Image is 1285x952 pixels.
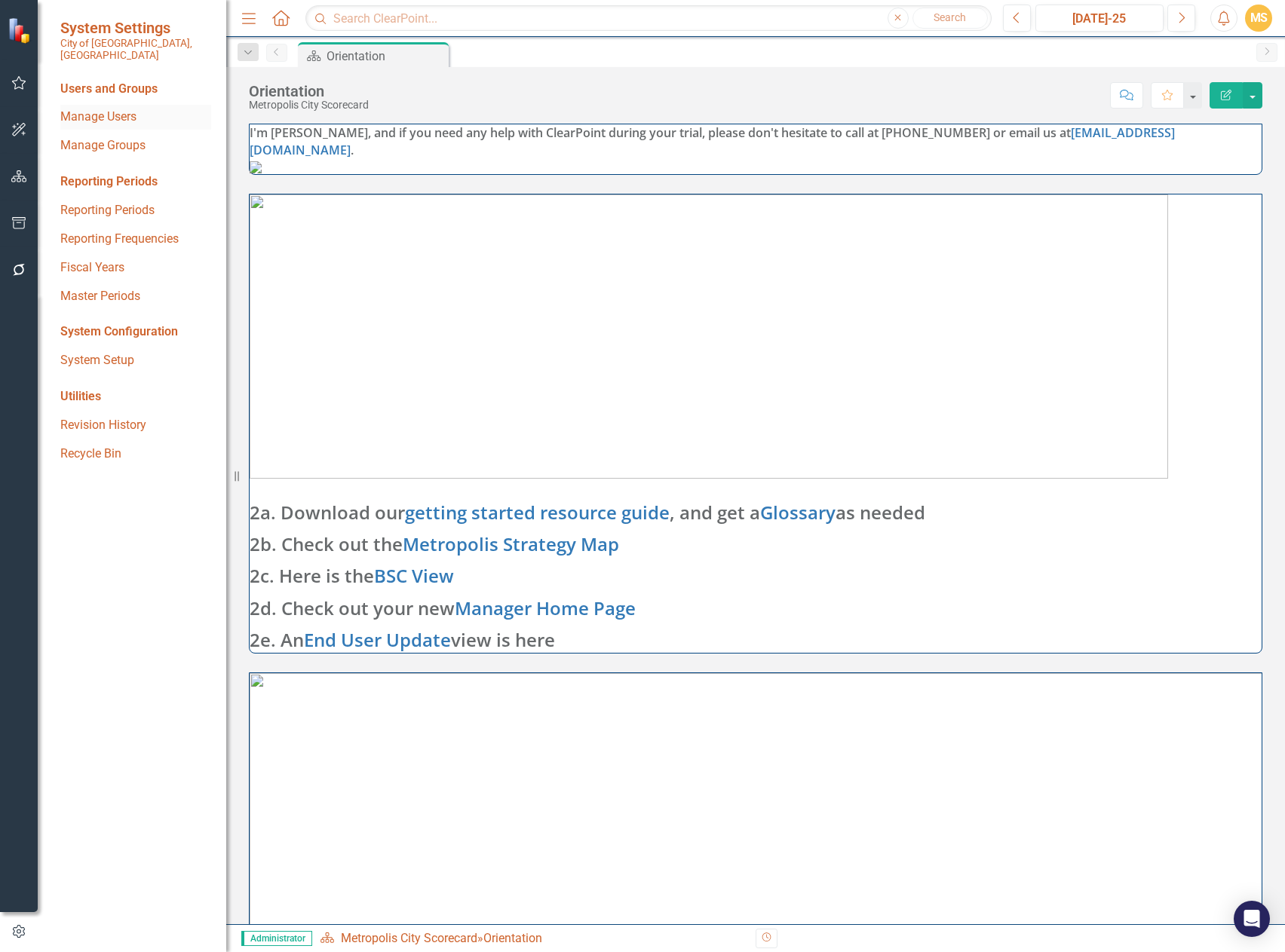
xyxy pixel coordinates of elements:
a: Manage Groups [60,137,211,155]
img: step1-C%20v2.png [250,161,262,173]
img: step2-C.png [250,194,1168,479]
small: City of [GEOGRAPHIC_DATA], [GEOGRAPHIC_DATA] [60,37,211,62]
button: Search [912,8,988,29]
span: Search [934,11,966,23]
div: [DATE]-25 [1041,10,1158,28]
img: ClearPoint Strategy [8,17,34,44]
a: getting started resource guide [405,500,670,525]
a: Master Periods [60,288,211,305]
button: [DATE]-25 [1035,5,1164,32]
div: Orientation [249,83,369,99]
div: Utilities [60,388,211,406]
div: Orientation [327,47,445,66]
a: Recycle Bin [60,445,211,463]
span: I'm [PERSON_NAME], and if you need any help with ClearPoint during your trial, please don't hesit... [250,124,1175,158]
a: Reporting Frequencies [60,231,211,248]
a: Manager Home Page [455,595,636,620]
a: System Setup [60,352,211,369]
div: System Configuration [60,323,211,341]
a: Glossary [760,500,836,525]
a: BSC View [374,563,454,588]
strong: 2e. An view is here [250,627,555,652]
strong: 2a. Download our , and get a as needed [250,500,925,525]
a: Metropolis Strategy Map [403,531,619,556]
div: Users and Groups [60,81,211,98]
a: Metropolis City Scorecard [341,931,477,945]
div: » [320,930,744,947]
div: Reporting Periods [60,173,211,191]
div: Metropolis City Scorecard [249,99,369,111]
strong: 2d. Check out your new [250,595,636,620]
span: Administrator [241,931,312,946]
div: Orientation [483,931,542,945]
div: Open Intercom Messenger [1234,901,1270,937]
a: [EMAIL_ADDRESS][DOMAIN_NAME] [250,124,1175,158]
a: Manage Users [60,109,211,126]
input: Search ClearPoint... [305,5,992,32]
a: Reporting Periods [60,202,211,219]
a: Revision History [60,417,211,434]
span: System Settings [60,19,211,37]
a: End User Update [304,627,451,652]
strong: 2b. Check out the [250,531,619,556]
button: MS [1245,5,1272,32]
strong: 2c. Here is the [250,563,454,588]
a: Fiscal Years [60,259,211,277]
